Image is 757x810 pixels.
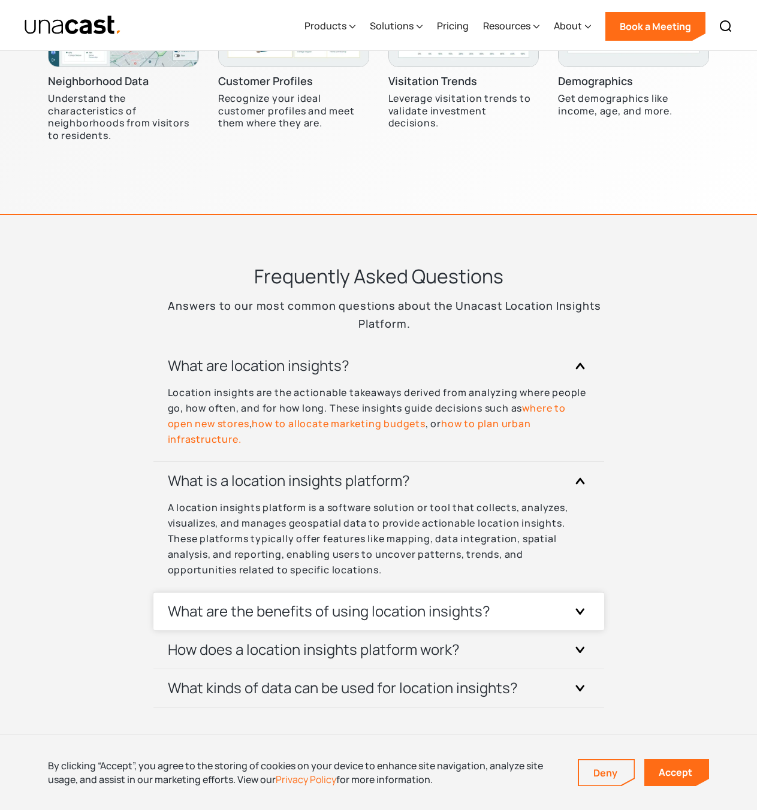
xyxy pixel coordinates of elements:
h3: What are location insights? [168,356,349,375]
h3: Frequently Asked Questions [254,263,503,289]
h3: Visitation Trends [388,74,477,89]
h3: What kinds of data can be used for location insights? [168,678,518,697]
div: Solutions [370,19,414,33]
h3: Customer Profiles [218,74,313,89]
p: Leverage visitation trends to validate investment decisions. [388,92,539,129]
p: Understand the characteristics of neighborhoods from visitors to residents. [48,92,199,142]
div: About [554,2,591,51]
div: Products [304,19,346,33]
a: Book a Meeting [605,12,705,41]
h3: Demographics [558,74,633,89]
h3: Neighborhood Data [48,74,149,89]
a: Pricing [437,2,469,51]
div: Resources [483,19,530,33]
div: About [554,19,582,33]
h3: What is a location insights platform? [168,471,410,490]
img: Unacast text logo [24,15,122,36]
a: how to allocate marketing budgets [252,417,425,430]
p: Get demographics like income, age, and more. [558,92,709,117]
a: Deny [579,760,634,785]
a: Accept [644,759,709,786]
div: Products [304,2,355,51]
p: A location insights platform is a software solution or tool that collects, analyzes, visualizes, ... [168,500,590,578]
h3: How does a location insights platform work? [168,640,460,659]
div: Solutions [370,2,423,51]
p: Answers to our most common questions about the Unacast Location Insights Platform. [154,297,604,333]
img: Search icon [719,19,733,34]
div: By clicking “Accept”, you agree to the storing of cookies on your device to enhance site navigati... [48,759,560,786]
div: Resources [483,2,539,51]
p: Recognize your ideal customer profiles and meet them where they are. [218,92,369,129]
a: Privacy Policy [276,773,336,786]
h3: What are the benefits of using location insights? [168,602,490,621]
p: Location insights are the actionable takeaways derived from analyzing where people go, how often,... [168,385,590,447]
a: home [24,15,122,36]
